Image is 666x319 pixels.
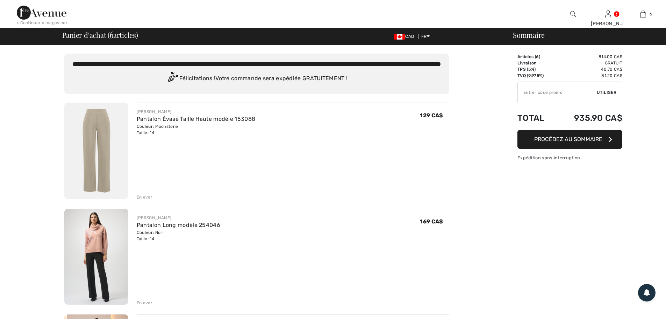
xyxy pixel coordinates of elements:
[536,54,539,59] span: 6
[394,34,405,40] img: Canadian Dollar
[17,20,67,26] div: < Continuer à magasiner
[137,116,255,122] a: Pantalon Évasé Taille Haute modèle 153088
[421,34,430,39] span: FR
[640,10,646,18] img: Mon panier
[517,130,622,149] button: Procédez au sommaire
[555,60,622,66] td: Gratuit
[137,229,220,242] div: Couleur: Noir Taille: 14
[517,54,555,60] td: Articles ( )
[555,66,622,72] td: 40.70 CA$
[570,10,576,18] img: recherche
[517,60,555,66] td: Livraison
[165,72,179,86] img: Congratulation2.svg
[64,103,128,199] img: Pantalon Évasé Taille Haute modèle 153088
[555,54,622,60] td: 814.00 CA$
[534,136,602,143] span: Procédez au sommaire
[517,72,555,79] td: TVQ (9.975%)
[591,20,625,27] div: [PERSON_NAME]
[73,72,441,86] div: Félicitations ! Votre commande sera expédiée GRATUITEMENT !
[626,10,660,18] a: 6
[605,11,611,17] a: Se connecter
[555,106,622,130] td: 935.90 CA$
[137,109,255,115] div: [PERSON_NAME]
[137,215,220,221] div: [PERSON_NAME]
[597,89,616,96] span: Utiliser
[110,30,113,39] span: 6
[137,300,152,306] div: Enlever
[64,209,128,305] img: Pantalon Long modèle 254046
[420,218,443,225] span: 169 CA$
[650,11,652,17] span: 6
[517,154,622,161] div: Expédition sans interruption
[137,222,220,228] a: Pantalon Long modèle 254046
[137,194,152,200] div: Enlever
[504,32,662,39] div: Sommaire
[62,32,138,39] span: Panier d'achat ( articles)
[394,34,417,39] span: CAD
[137,123,255,136] div: Couleur: Moonstone Taille: 14
[517,106,555,130] td: Total
[555,72,622,79] td: 81.20 CA$
[605,10,611,18] img: Mes infos
[17,6,66,20] img: 1ère Avenue
[517,66,555,72] td: TPS (5%)
[518,82,597,103] input: Code promo
[420,112,443,119] span: 129 CA$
